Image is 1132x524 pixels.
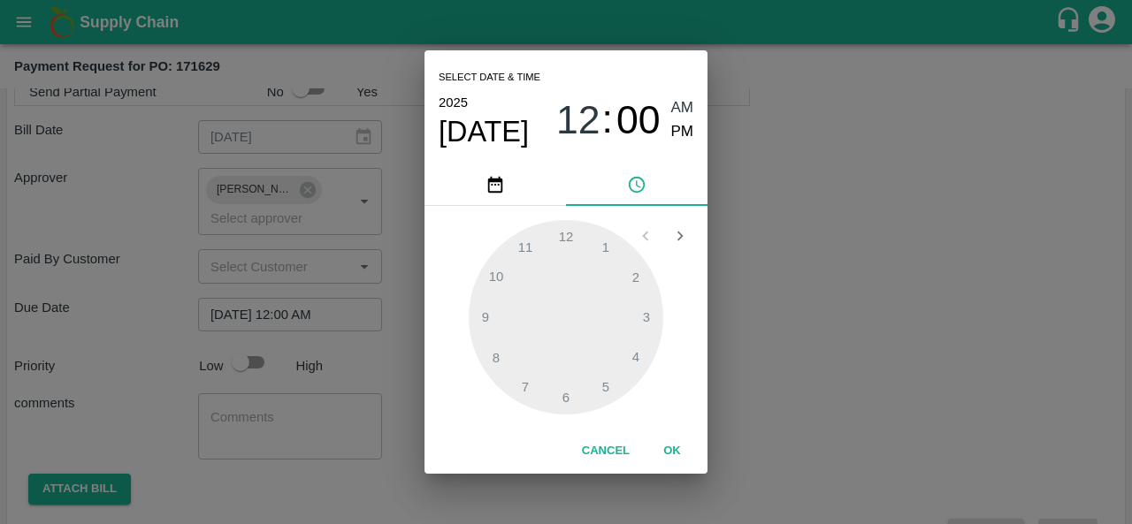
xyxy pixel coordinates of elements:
button: 12 [556,96,600,143]
button: Cancel [575,436,637,467]
span: Select date & time [439,65,540,91]
button: Open next view [663,219,697,253]
button: pick time [566,163,707,206]
span: : [602,96,613,143]
button: OK [644,436,700,467]
button: PM [671,120,694,144]
button: 00 [616,96,661,143]
span: 00 [616,97,661,143]
span: 12 [556,97,600,143]
button: 2025 [439,91,468,114]
button: AM [671,96,694,120]
button: [DATE] [439,114,529,149]
button: pick date [424,163,566,206]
